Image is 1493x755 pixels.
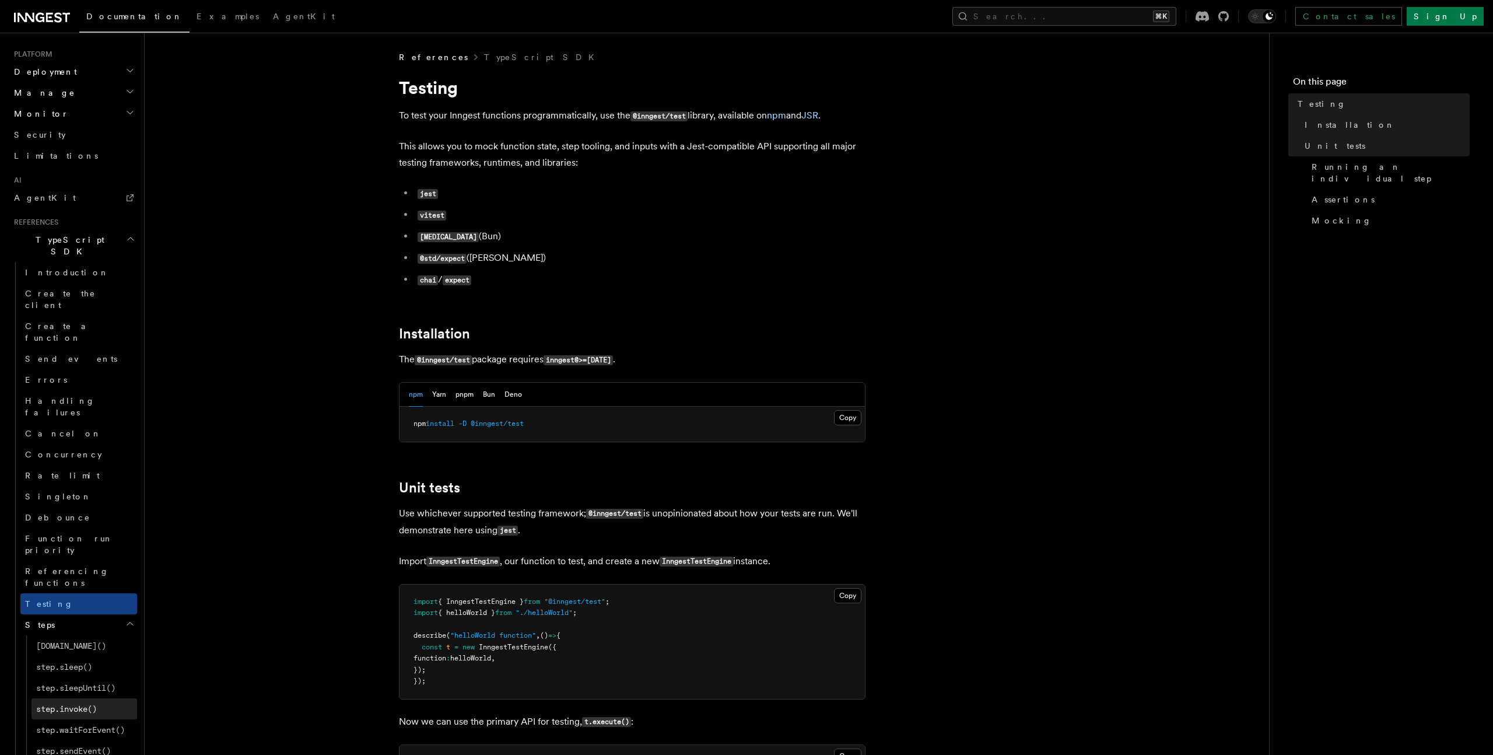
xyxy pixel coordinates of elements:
[25,268,109,277] span: Introduction
[418,275,438,285] code: chai
[415,355,472,365] code: @inngest/test
[1312,161,1470,184] span: Running an individual step
[418,254,467,264] code: @std/expect
[25,599,73,609] span: Testing
[399,51,468,63] span: References
[418,189,438,199] code: jest
[516,609,573,617] span: "./helloWorld"
[9,108,69,120] span: Monitor
[14,193,76,202] span: AgentKit
[9,61,137,82] button: Deployment
[455,383,474,407] button: pnpm
[497,526,518,536] code: jest
[1248,9,1276,23] button: Toggle dark mode
[660,557,733,567] code: InngestTestEngine
[1153,11,1169,22] kbd: ⌘K
[605,597,609,606] span: ;
[9,82,137,103] button: Manage
[9,234,126,257] span: TypeScript SDK
[14,151,98,160] span: Limitations
[450,631,536,639] span: "helloWorld function"
[548,643,556,651] span: ({
[25,471,100,480] span: Rate limit
[462,643,475,651] span: new
[491,654,495,662] span: ,
[586,509,643,519] code: @inngest/test
[79,4,190,33] a: Documentation
[1307,189,1470,210] a: Assertions
[25,567,109,588] span: Referencing functions
[9,187,137,208] a: AgentKit
[414,250,865,267] li: ([PERSON_NAME])
[438,609,495,617] span: { helloWorld }
[266,4,342,32] a: AgentKit
[432,383,446,407] button: Yarn
[20,528,137,561] a: Function run priority
[544,597,605,606] span: "@inngest/test"
[20,316,137,348] a: Create a function
[25,513,90,522] span: Debounce
[426,557,500,567] code: InngestTestEngine
[1305,119,1395,131] span: Installation
[25,396,95,417] span: Handling failures
[524,597,540,606] span: from
[25,492,92,501] span: Singleton
[9,50,52,59] span: Platform
[20,465,137,486] a: Rate limit
[25,321,94,342] span: Create a function
[9,66,77,78] span: Deployment
[197,12,259,21] span: Examples
[471,420,524,428] span: @inngest/test
[1298,98,1346,110] span: Testing
[20,561,137,593] a: Referencing functions
[422,643,442,651] span: const
[399,505,865,539] p: Use whichever supported testing framework; is unopinionated about how your tests are run. We'll d...
[20,369,137,390] a: Errors
[582,717,631,727] code: t.execute()
[413,597,438,606] span: import
[31,635,137,656] a: [DOMAIN_NAME]()
[630,111,688,121] code: @inngest/test
[479,643,548,651] span: InngestTestEngine
[536,631,540,639] span: ,
[9,176,22,185] span: AI
[544,355,613,365] code: inngest@>=[DATE]
[399,326,470,342] a: Installation
[409,383,423,407] button: npm
[399,77,865,98] h1: Testing
[834,410,861,425] button: Copy
[454,643,458,651] span: =
[14,130,66,139] span: Security
[9,124,137,145] a: Security
[25,354,117,363] span: Send events
[36,641,106,651] span: [DOMAIN_NAME]()
[540,631,548,639] span: ()
[9,103,137,124] button: Monitor
[25,375,67,385] span: Errors
[1312,215,1372,226] span: Mocking
[801,110,818,121] a: JSR
[20,423,137,444] a: Cancel on
[413,666,426,674] span: });
[767,110,786,121] a: npm
[443,275,471,285] code: expect
[20,486,137,507] a: Singleton
[190,4,266,32] a: Examples
[414,228,865,245] li: (Bun)
[413,631,446,639] span: describe
[1305,140,1365,152] span: Unit tests
[834,588,861,603] button: Copy
[399,138,865,171] p: This allows you to mock function state, step tooling, and inputs with a Jest-compatible API suppo...
[418,232,479,242] code: [MEDICAL_DATA]
[1300,114,1470,135] a: Installation
[414,271,865,288] li: /
[413,420,426,428] span: npm
[450,654,491,662] span: helloWorld
[399,107,865,124] p: To test your Inngest functions programmatically, use the library, available on and .
[20,444,137,465] a: Concurrency
[426,420,454,428] span: install
[31,656,137,677] a: step.sleep()
[20,507,137,528] a: Debounce
[20,262,137,283] a: Introduction
[25,450,102,459] span: Concurrency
